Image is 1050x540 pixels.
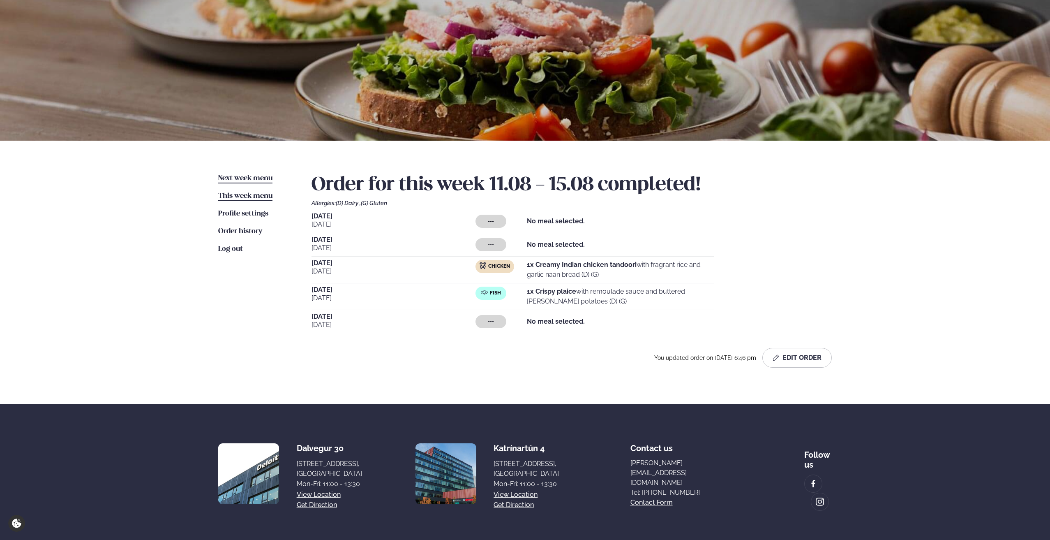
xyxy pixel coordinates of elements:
[415,443,476,504] img: image alt
[480,262,486,269] img: chicken.svg
[312,236,475,243] span: [DATE]
[218,175,272,182] span: Next week menu
[218,443,279,504] img: image alt
[494,443,559,453] div: Katrínartún 4
[527,241,585,248] strong: No meal selected.
[630,437,673,453] span: Contact us
[488,218,494,225] span: ---
[654,355,759,361] span: You updated order on [DATE] 6:46 pm
[481,289,488,296] img: fish.svg
[488,263,510,270] span: Chicken
[630,498,673,508] a: Contact form
[527,260,714,280] p: with fragrant rice and garlic naan bread (D) (G)
[361,200,387,206] span: (G) Gluten
[490,290,501,297] span: Fish
[494,479,559,489] div: Mon-Fri: 11:00 - 13:30
[218,191,272,201] a: This week menu
[494,500,534,510] a: Get direction
[218,246,243,253] span: Log out
[527,287,576,295] strong: 1x Crispy plaice
[297,443,362,453] div: Dalvegur 30
[312,287,475,293] span: [DATE]
[762,348,832,368] button: Edit Order
[312,220,475,229] span: [DATE]
[297,459,362,479] div: [STREET_ADDRESS], [GEOGRAPHIC_DATA]
[297,490,341,500] a: View location
[494,459,559,479] div: [STREET_ADDRESS], [GEOGRAPHIC_DATA]
[312,213,475,220] span: [DATE]
[488,241,494,248] span: ---
[804,443,832,470] div: Follow us
[527,287,714,306] p: with remoulade sauce and buttered [PERSON_NAME] potatoes (D) (G)
[809,479,818,489] img: image alt
[312,243,475,253] span: [DATE]
[312,200,832,206] div: Allergies:
[312,293,475,303] span: [DATE]
[218,210,268,217] span: Profile settings
[630,458,734,488] a: [PERSON_NAME][EMAIL_ADDRESS][DOMAIN_NAME]
[336,200,361,206] span: (D) Dairy ,
[527,318,585,325] strong: No meal selected.
[630,488,734,498] a: Tel: [PHONE_NUMBER]
[312,174,832,197] h2: Order for this week 11.08 - 15.08 completed!
[527,261,637,269] strong: 1x Creamy Indian chicken tandoori
[527,217,585,225] strong: No meal selected.
[218,228,262,235] span: Order history
[811,493,828,510] a: image alt
[218,174,272,183] a: Next week menu
[312,320,475,330] span: [DATE]
[297,479,362,489] div: Mon-Fri: 11:00 - 13:30
[297,500,337,510] a: Get direction
[312,313,475,320] span: [DATE]
[488,318,494,325] span: ---
[494,490,538,500] a: View location
[218,244,243,254] a: Log out
[312,260,475,267] span: [DATE]
[815,497,824,507] img: image alt
[312,267,475,276] span: [DATE]
[218,227,262,236] a: Order history
[218,209,268,219] a: Profile settings
[218,192,272,199] span: This week menu
[805,475,822,492] a: image alt
[8,515,25,532] a: Cookie settings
